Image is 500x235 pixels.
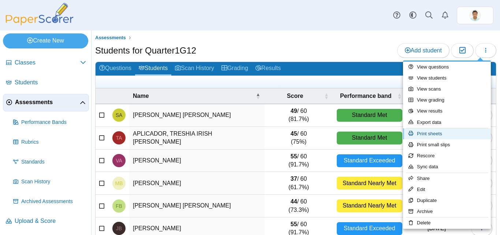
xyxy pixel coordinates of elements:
[21,178,86,186] span: Scan History
[10,173,89,191] a: Scan History
[171,62,218,76] a: Scan History
[116,226,122,231] span: JEAN D. BUALAN
[403,106,491,117] a: View results
[403,206,491,217] a: Archive
[95,35,126,40] span: Assessments
[116,135,122,140] span: TRESHIA IRISH MAE C. APLICADOR
[403,128,491,139] a: Print sheets
[405,47,442,54] span: Add student
[116,158,122,163] span: VINCENT B. ARCAMO
[133,93,149,99] span: Name
[129,195,265,217] td: [PERSON_NAME] [PERSON_NAME]
[403,73,491,84] a: View students
[93,33,128,43] a: Assessments
[403,217,491,228] a: Delete
[397,88,402,104] span: Performance band : Activate to sort
[403,161,491,172] a: Sync data
[21,158,86,166] span: Standards
[265,104,333,127] td: / 60 (81.7%)
[129,127,265,150] td: APLICADOR, TRESHIA IRISH [PERSON_NAME]
[10,133,89,151] a: Rubrics
[403,62,491,73] a: View questions
[287,93,303,99] span: Score
[21,198,86,205] span: Archived Assessments
[265,127,333,150] td: / 60 (75%)
[21,139,86,146] span: Rubrics
[3,20,76,26] a: PaperScorer
[397,43,449,58] a: Add student
[10,114,89,131] a: Performance Bands
[403,184,491,195] a: Edit
[403,195,491,206] a: Duplicate
[256,88,260,104] span: Name : Activate to invert sorting
[457,7,493,24] a: ps.qM1w65xjLpOGVUdR
[115,181,123,186] span: MARIANNE F. BADAJOS
[437,7,453,23] a: Alerts
[3,94,89,111] a: Assessments
[218,62,252,76] a: Grading
[15,98,80,106] span: Assessments
[116,113,123,118] span: SHINA MAE M. AGAN
[129,172,265,195] td: [PERSON_NAME]
[403,84,491,95] a: View scans
[337,154,403,167] div: Standard Exceeded
[10,153,89,171] a: Standards
[337,177,403,190] div: Standard Nearly Met
[291,176,297,182] b: 37
[291,198,297,205] b: 44
[3,33,88,48] a: Create New
[116,203,122,209] span: FEBIE JANE G. BEZAR
[337,199,403,212] div: Standard Nearly Met
[291,153,297,159] b: 55
[337,109,403,122] div: Standard Met
[265,150,333,172] td: / 60 (91.7%)
[135,62,171,76] a: Students
[403,173,491,184] a: Share
[291,221,297,227] b: 55
[291,131,297,137] b: 45
[265,195,333,217] td: / 60 (73.3%)
[129,150,265,172] td: [PERSON_NAME]
[15,78,86,87] span: Students
[291,108,297,114] b: 49
[403,150,491,161] a: Rescore
[340,93,391,99] span: Performance band
[3,213,89,230] a: Upload & Score
[324,88,329,104] span: Score : Activate to sort
[469,10,481,21] span: adonis maynard pilongo
[403,139,491,150] a: Print small slips
[252,62,284,76] a: Results
[21,119,86,126] span: Performance Bands
[403,117,491,128] a: Export data
[337,222,403,235] div: Standard Exceeded
[10,193,89,210] a: Archived Assessments
[15,217,86,225] span: Upload & Score
[129,104,265,127] td: [PERSON_NAME] [PERSON_NAME]
[3,54,89,72] a: Classes
[15,59,80,67] span: Classes
[95,44,196,57] h1: Students for Quarter1G12
[403,95,491,106] a: View grading
[96,62,135,76] a: Questions
[3,3,76,25] img: PaperScorer
[265,172,333,195] td: / 60 (61.7%)
[3,74,89,92] a: Students
[337,132,403,144] div: Standard Met
[469,10,481,21] img: ps.qM1w65xjLpOGVUdR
